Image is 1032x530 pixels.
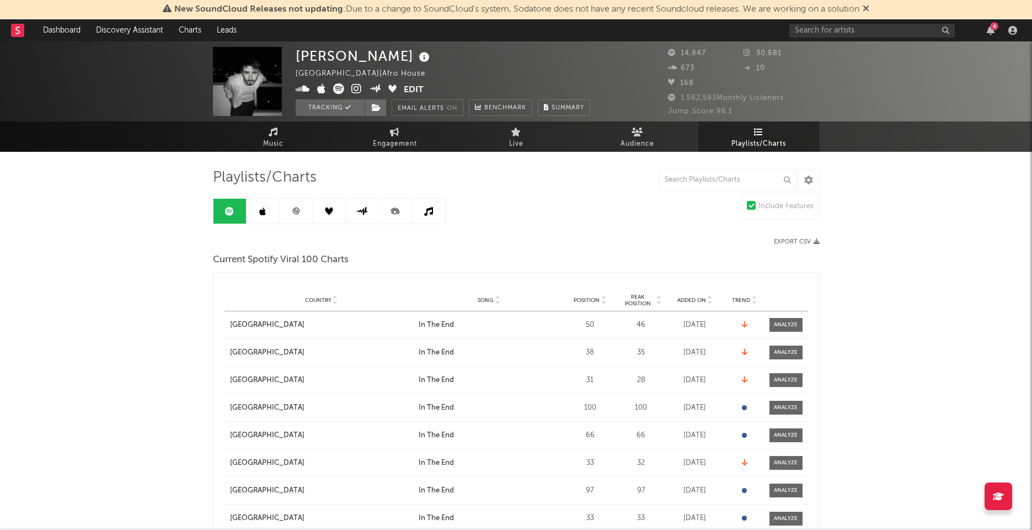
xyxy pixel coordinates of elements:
div: 66 [621,430,662,441]
span: Benchmark [484,102,526,115]
div: In The End [419,485,454,496]
span: Current Spotify Viral 100 Charts [213,253,349,267]
span: 10 [744,65,765,72]
span: Added On [677,297,706,304]
div: [DATE] [667,402,723,414]
div: 31 [565,375,615,386]
a: In The End [419,458,560,469]
a: In The End [419,402,560,414]
input: Search Playlists/Charts [659,169,796,191]
a: Dashboard [35,19,88,41]
div: 28 [621,375,662,386]
div: Include Features [758,200,814,213]
span: Country [305,297,331,304]
span: New SoundCloud Releases not updating [174,5,343,14]
div: [GEOGRAPHIC_DATA] [230,320,304,331]
span: 168 [668,79,694,87]
em: On [447,105,457,112]
span: Summary [552,105,584,111]
a: [GEOGRAPHIC_DATA] [230,402,413,414]
div: In The End [419,458,454,469]
span: Engagement [373,137,417,151]
div: [GEOGRAPHIC_DATA] [230,430,304,441]
div: [GEOGRAPHIC_DATA] [230,485,304,496]
div: [PERSON_NAME] [296,47,432,65]
a: [GEOGRAPHIC_DATA] [230,375,413,386]
a: Music [213,121,334,152]
div: 100 [621,402,662,414]
div: 35 [621,347,662,358]
div: 4 [990,22,998,30]
button: Tracking [296,99,365,116]
a: In The End [419,320,560,331]
a: [GEOGRAPHIC_DATA] [230,430,413,441]
div: [GEOGRAPHIC_DATA] [230,347,304,358]
div: 50 [565,320,615,331]
div: 46 [621,320,662,331]
div: 97 [565,485,615,496]
a: [GEOGRAPHIC_DATA] [230,485,413,496]
div: [GEOGRAPHIC_DATA] [230,458,304,469]
div: 33 [621,513,662,524]
button: Email AlertsOn [392,99,463,116]
span: 14,847 [668,50,706,57]
div: [DATE] [667,458,723,469]
span: Playlists/Charts [731,137,786,151]
span: Position [574,297,600,304]
div: 66 [565,430,615,441]
a: In The End [419,347,560,358]
button: 4 [987,26,994,35]
span: Song [478,297,494,304]
span: Trend [732,297,750,304]
a: [GEOGRAPHIC_DATA] [230,347,413,358]
a: [GEOGRAPHIC_DATA] [230,320,413,331]
span: Live [509,137,523,151]
a: Benchmark [469,99,532,116]
div: In The End [419,402,454,414]
span: : Due to a change to SoundCloud's system, Sodatone does not have any recent Soundcloud releases. ... [174,5,859,14]
span: 30,681 [744,50,782,57]
div: [DATE] [667,375,723,386]
div: In The End [419,513,454,524]
div: 100 [565,402,615,414]
div: 97 [621,485,662,496]
span: Music [263,137,284,151]
input: Search for artists [789,24,955,38]
div: [GEOGRAPHIC_DATA] [230,375,304,386]
span: 673 [668,65,694,72]
span: 1,562,593 Monthly Listeners [668,94,784,102]
button: Summary [538,99,590,116]
div: In The End [419,430,454,441]
a: In The End [419,513,560,524]
a: [GEOGRAPHIC_DATA] [230,458,413,469]
a: [GEOGRAPHIC_DATA] [230,513,413,524]
span: Jump Score: 96.1 [668,108,732,115]
a: Charts [171,19,209,41]
a: Engagement [334,121,456,152]
button: Export CSV [774,239,820,245]
span: Audience [621,137,654,151]
div: [DATE] [667,347,723,358]
a: In The End [419,430,560,441]
div: 38 [565,347,615,358]
a: Live [456,121,577,152]
a: In The End [419,375,560,386]
a: Audience [577,121,698,152]
span: Playlists/Charts [213,171,317,184]
div: [GEOGRAPHIC_DATA] [230,513,304,524]
div: [DATE] [667,320,723,331]
div: In The End [419,347,454,358]
a: Discovery Assistant [88,19,171,41]
button: Edit [404,83,424,97]
div: [GEOGRAPHIC_DATA] | Afro House [296,67,438,81]
div: [GEOGRAPHIC_DATA] [230,402,304,414]
div: In The End [419,320,454,331]
span: Dismiss [863,5,869,14]
a: In The End [419,485,560,496]
div: 33 [565,513,615,524]
span: Peak Position [621,294,655,307]
a: Playlists/Charts [698,121,820,152]
div: [DATE] [667,513,723,524]
a: Leads [209,19,244,41]
div: 32 [621,458,662,469]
